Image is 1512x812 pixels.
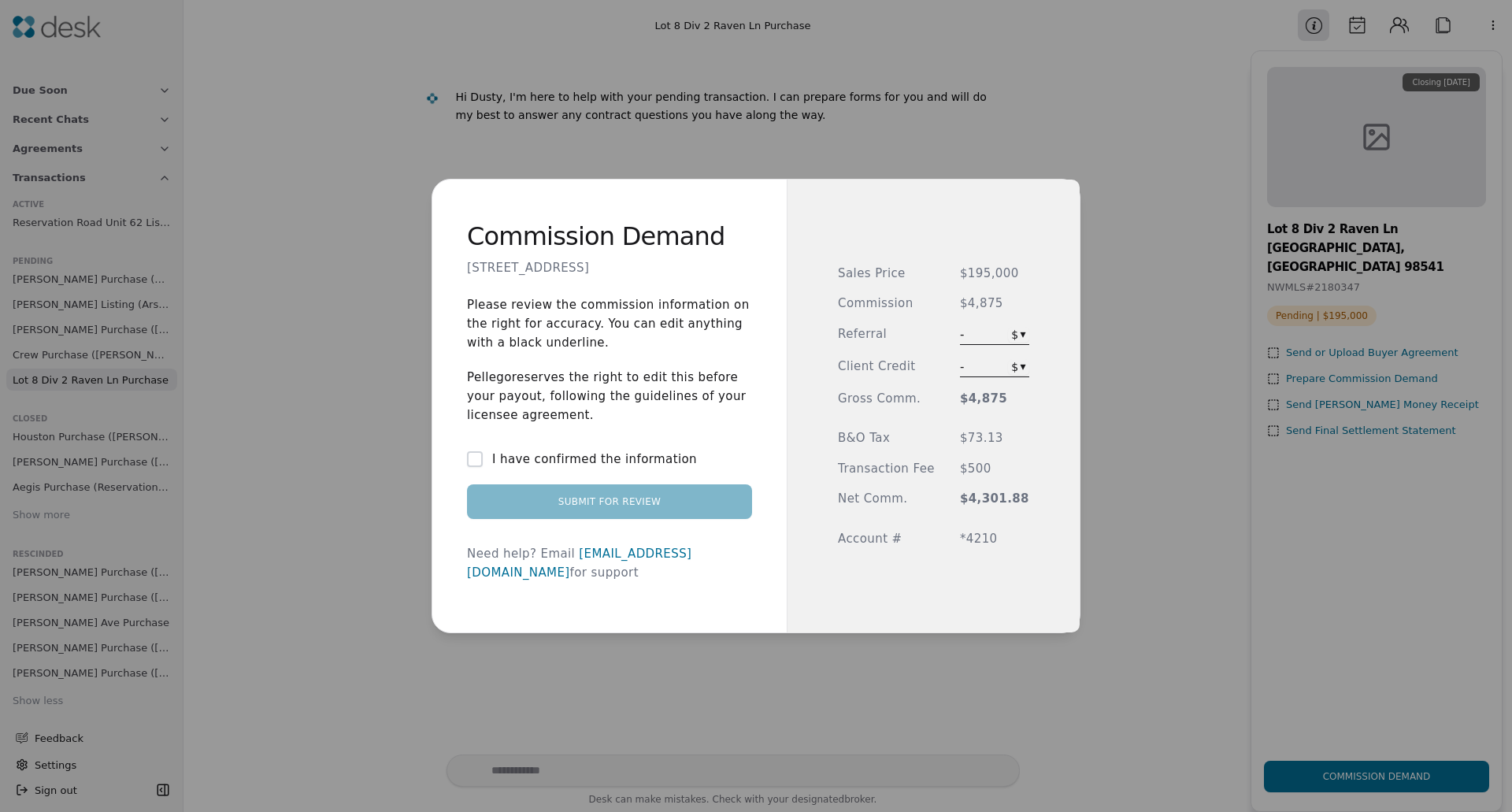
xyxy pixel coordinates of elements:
span: Client Credit [838,358,935,377]
button: $ [1008,359,1029,375]
span: for support [570,565,639,580]
span: Referral [838,325,935,345]
span: - [960,358,1002,376]
span: - [960,325,1002,344]
span: $500 [960,460,1029,478]
label: I have confirmed the information [492,450,697,469]
span: Transaction Fee [838,460,935,478]
div: ▾ [1021,358,1026,375]
span: $73.13 [960,429,1029,447]
div: ▾ [1021,325,1026,343]
p: [STREET_ADDRESS] [467,259,589,277]
span: $195,000 [960,265,1029,283]
span: Account # [838,530,935,548]
span: $4,875 [960,295,1029,313]
span: $4,301.88 [960,490,1029,508]
p: Pellego reserves the right to edit this before your payout, following the guidelines of your lice... [467,368,752,425]
span: Commission [838,295,935,313]
span: *4210 [960,530,1029,548]
span: Gross Comm. [838,390,935,408]
span: B&O Tax [838,429,935,447]
span: Net Comm. [838,490,935,508]
h2: Commission Demand [467,230,725,243]
a: [EMAIL_ADDRESS][DOMAIN_NAME] [467,547,691,580]
span: $4,875 [960,390,1029,408]
button: $ [1008,327,1029,343]
span: Sales Price [838,265,935,283]
div: Need help? Email [467,544,752,582]
p: Please review the commission information on the right for accuracy. You can edit anything with a ... [467,295,752,352]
